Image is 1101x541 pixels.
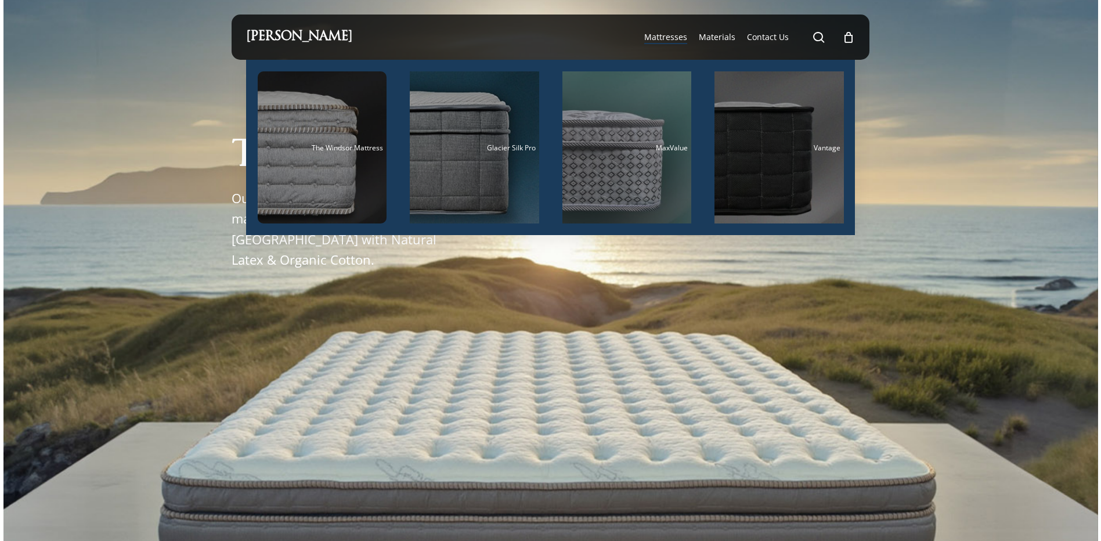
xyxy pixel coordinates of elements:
[638,15,855,60] nav: Main Menu
[656,143,688,153] span: MaxValue
[232,188,449,270] p: Our premiere luxury handcrafted mattress. Made in the [GEOGRAPHIC_DATA] with Natural Latex & Orga...
[842,31,855,44] a: Cart
[814,143,840,153] span: Vantage
[714,71,844,223] a: Vantage
[747,31,789,42] span: Contact Us
[232,139,499,174] h1: The Windsor
[699,31,735,42] span: Materials
[699,31,735,43] a: Materials
[312,143,383,153] span: The Windsor Mattress
[258,71,387,223] a: The Windsor Mattress
[232,139,256,174] span: T
[644,31,687,42] span: Mattresses
[246,31,352,44] a: [PERSON_NAME]
[562,71,692,223] a: MaxValue
[410,71,539,223] a: Glacier Silk Pro
[487,143,536,153] span: Glacier Silk Pro
[747,31,789,43] a: Contact Us
[644,31,687,43] a: Mattresses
